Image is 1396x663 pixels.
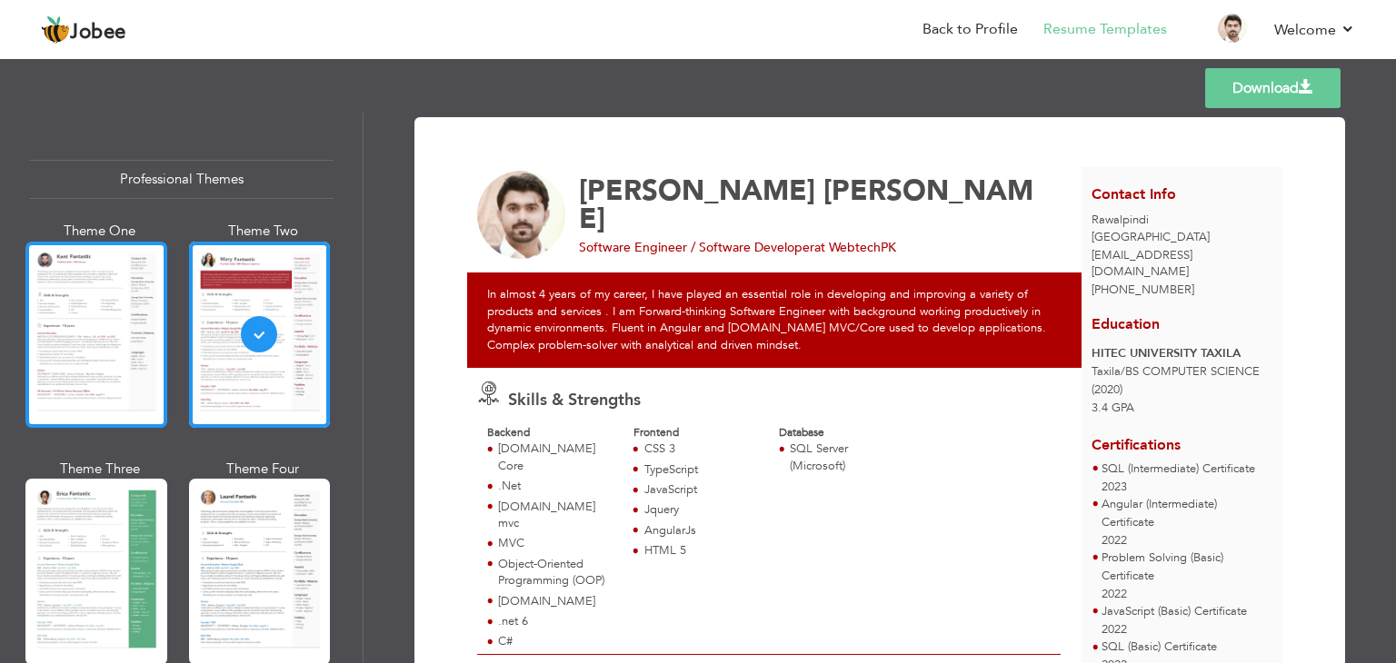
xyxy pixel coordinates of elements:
[814,239,896,256] span: at WebtechPK
[1121,363,1125,380] span: /
[193,460,334,479] div: Theme Four
[1043,19,1167,40] a: Resume Templates
[1092,282,1194,298] span: [PHONE_NUMBER]
[467,272,1092,367] div: In almost 4 years of my career, I have played an essential role in developing and improving a var...
[1102,532,1272,550] p: 2022
[498,440,613,474] div: [DOMAIN_NAME] Core
[1102,479,1255,497] p: 2023
[29,222,171,241] div: Theme One
[1092,247,1192,281] span: [EMAIL_ADDRESS][DOMAIN_NAME]
[41,15,70,45] img: jobee.io
[477,171,566,260] img: No image
[193,222,334,241] div: Theme Two
[790,440,904,474] div: SQL Server (Microsoft)
[498,556,613,589] div: Object-Oriented Programming (OOP)
[579,239,814,256] span: Software Engineer / Software Developer
[644,522,759,539] div: AngularJs
[1092,363,1260,380] span: Taxila BS COMPUTER SCIENCE
[487,425,613,440] div: Backend
[1102,638,1217,655] span: SQL (Basic) Certificate
[498,613,613,630] div: .net 6
[1092,381,1122,398] span: (2020)
[1102,460,1255,477] span: SQL (Intermediate) Certificate
[498,535,613,552] div: MVC
[1092,314,1160,334] span: Education
[1092,229,1210,245] span: [GEOGRAPHIC_DATA]
[498,633,613,650] div: C#
[579,172,1033,238] span: [PERSON_NAME]
[633,425,759,440] div: Frontend
[41,15,126,45] a: Jobee
[579,172,815,210] span: [PERSON_NAME]
[1205,68,1341,108] a: Download
[1092,400,1134,416] span: 3.4 GPA
[644,542,759,559] div: HTML 5
[644,481,759,499] div: JavaScript
[1102,603,1247,619] span: JavaScript (Basic) Certificate
[644,440,759,458] div: CSS 3
[1102,621,1272,639] p: 2022
[29,460,171,479] div: Theme Three
[498,478,613,495] div: .Net
[644,501,759,519] div: Jquery
[508,389,641,411] span: Skills & Strengths
[779,425,904,440] div: Database
[1102,586,1272,604] p: 2022
[1092,421,1181,456] span: Certifications
[922,19,1018,40] a: Back to Profile
[1092,345,1272,362] div: HITEC UNIVERSITY TAXILA
[498,499,613,532] div: [DOMAIN_NAME] mvc
[1092,212,1149,228] span: Rawalpindi
[29,160,334,199] div: Professional Themes
[644,461,759,479] div: TypeScript
[498,593,613,610] div: [DOMAIN_NAME]
[1102,496,1217,530] span: Angular (Intermediate) Certificate
[1274,19,1355,41] a: Welcome
[1218,14,1247,43] img: Profile Img
[1102,549,1223,584] span: Problem Solving (Basic) Certificate
[1092,184,1176,204] span: Contact Info
[70,23,126,43] span: Jobee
